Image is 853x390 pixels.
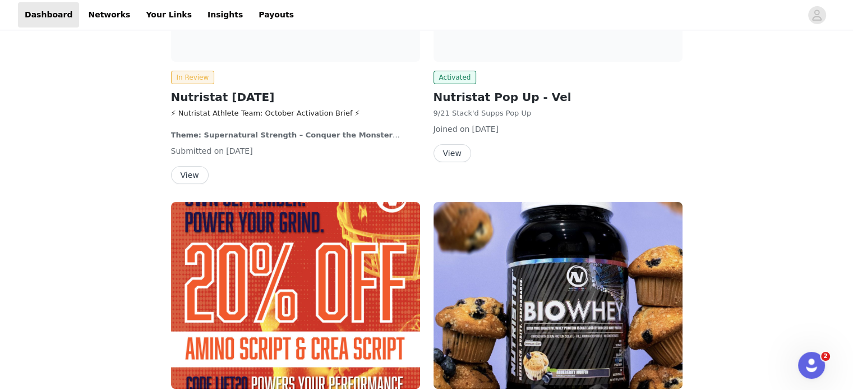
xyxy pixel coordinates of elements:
span: Theme: Supernatural Strength – Conquer the Monster [171,131,400,139]
iframe: Intercom live chat [798,352,825,379]
a: View [434,149,471,158]
a: Dashboard [18,2,79,27]
img: Nutristat [171,202,420,389]
a: Networks [81,2,137,27]
span: Submitted on [171,146,224,155]
span: [DATE] [226,146,252,155]
span: [DATE] [472,125,499,134]
a: Your Links [139,2,199,27]
img: Nutristat [434,202,683,389]
span: In Review [171,71,215,84]
span: Joined on [434,125,470,134]
span: Activated [434,71,477,84]
span: 2 [821,352,830,361]
button: View [171,166,209,184]
a: Insights [201,2,250,27]
h2: Nutristat [DATE] [171,89,420,105]
span: ⚡ Nutristat Athlete Team: October Activation Brief ⚡ [171,109,360,117]
h2: Nutristat Pop Up - Vel [434,89,683,105]
button: View [434,144,471,162]
a: View [171,171,209,180]
p: 9/21 Stack'd Supps Pop Up [434,108,683,119]
div: avatar [811,6,822,24]
a: Payouts [252,2,301,27]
